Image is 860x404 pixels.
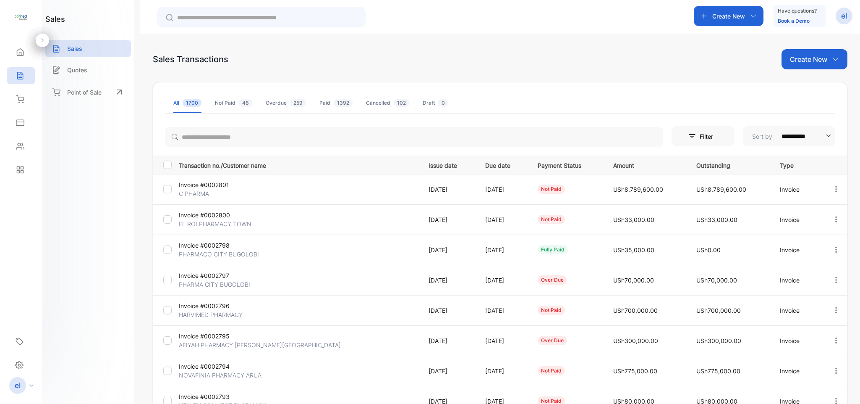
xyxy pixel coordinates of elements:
p: Invoice [780,336,815,345]
p: Quotes [67,66,87,74]
p: [DATE] [485,246,520,254]
p: Sales [67,44,82,53]
a: Quotes [45,61,131,79]
div: All [173,99,201,107]
p: Invoice #0002800 [179,211,259,219]
p: Issue date [429,159,468,170]
p: [DATE] [485,336,520,345]
p: [DATE] [429,367,468,375]
span: USh33,000.00 [613,216,654,223]
button: el [836,6,852,26]
p: [DATE] [485,185,520,194]
p: Invoice [780,367,815,375]
p: [DATE] [429,276,468,285]
div: Sales Transactions [153,53,228,66]
p: [DATE] [429,185,468,194]
p: Outstanding [696,159,762,170]
p: Have questions? [778,7,817,15]
div: Draft [423,99,448,107]
span: USh700,000.00 [613,307,658,314]
p: Amount [613,159,679,170]
p: Invoice #0002794 [179,362,259,371]
h1: sales [45,13,65,25]
p: HARVIMED PHARMACY [179,310,259,319]
p: [DATE] [429,336,468,345]
a: Book a Demo [778,18,810,24]
p: C PHARMA [179,189,259,198]
p: [DATE] [485,215,520,224]
p: Invoice #0002793 [179,392,259,401]
p: Invoice [780,276,815,285]
span: 1700 [183,99,201,107]
p: Invoice [780,185,815,194]
button: Sort by [743,126,835,146]
span: USh8,789,600.00 [696,186,746,193]
p: Payment Status [538,159,596,170]
span: USh300,000.00 [613,337,658,344]
span: USh33,000.00 [696,216,737,223]
div: Overdue [266,99,306,107]
div: not paid [538,306,565,315]
span: USh300,000.00 [696,337,741,344]
p: Sort by [752,132,772,141]
a: Sales [45,40,131,57]
p: Type [780,159,815,170]
p: [DATE] [429,215,468,224]
span: 259 [290,99,306,107]
p: Create New [712,12,745,21]
iframe: LiveChat chat widget [825,369,860,404]
span: USh775,000.00 [613,367,657,375]
p: EL ROI PHARMACY TOWN [179,219,259,228]
div: not paid [538,366,565,375]
p: Create New [790,54,827,64]
p: Invoice #0002796 [179,301,259,310]
p: [DATE] [429,306,468,315]
p: Invoice #0002797 [179,271,259,280]
a: Point of Sale [45,83,131,101]
div: not paid [538,215,565,224]
span: USh70,000.00 [613,277,654,284]
p: Invoice #0002795 [179,332,259,341]
div: fully paid [538,245,568,254]
span: USh8,789,600.00 [613,186,663,193]
p: [DATE] [429,246,468,254]
p: Due date [485,159,520,170]
div: Paid [319,99,353,107]
p: el [841,11,847,21]
span: USh35,000.00 [613,246,654,253]
div: over due [538,275,567,285]
div: Not Paid [215,99,252,107]
div: Cancelled [366,99,409,107]
p: Invoice [780,246,815,254]
span: 0 [438,99,448,107]
span: USh70,000.00 [696,277,737,284]
p: el [15,380,21,391]
button: Create New [694,6,763,26]
p: Invoice #0002801 [179,180,259,189]
p: [DATE] [485,306,520,315]
span: USh775,000.00 [696,367,740,375]
p: AFIYAH PHARMACY [PERSON_NAME][GEOGRAPHIC_DATA] [179,341,341,349]
span: USh0.00 [696,246,721,253]
span: 1392 [334,99,353,107]
p: PHARMA CITY BUGOLOBI [179,280,259,289]
p: Invoice [780,215,815,224]
img: logo [15,11,27,24]
button: Create New [782,49,847,69]
p: [DATE] [485,367,520,375]
p: Invoice #0002798 [179,241,259,250]
p: Invoice [780,306,815,315]
p: NOVAFINIA PHARMACY ARUA [179,371,261,380]
div: over due [538,336,567,345]
span: USh700,000.00 [696,307,741,314]
p: Transaction no./Customer name [179,159,418,170]
span: 46 [239,99,252,107]
span: 102 [394,99,409,107]
div: not paid [538,185,565,194]
p: [DATE] [485,276,520,285]
p: Point of Sale [67,88,102,97]
p: PHARMACO CITY BUGOLOBI [179,250,259,259]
